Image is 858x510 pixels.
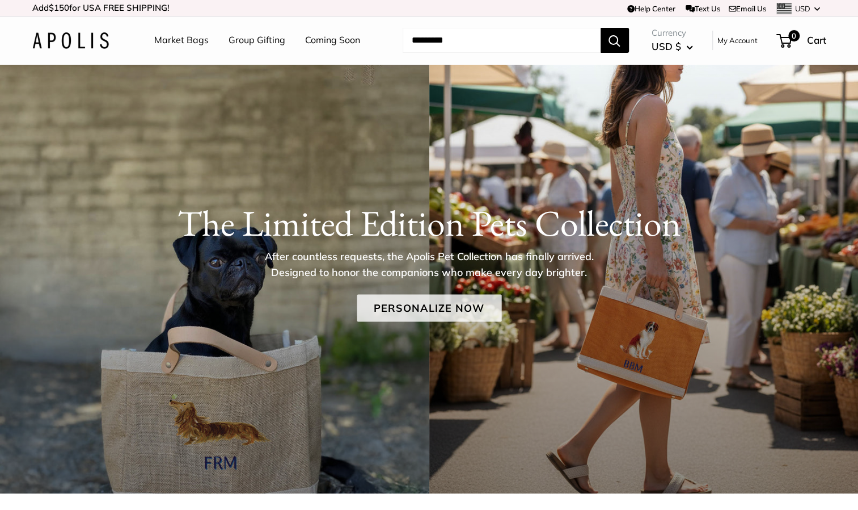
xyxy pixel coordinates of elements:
a: Email Us [729,4,766,13]
span: USD $ [652,40,681,52]
span: Cart [807,34,826,46]
a: My Account [717,34,758,47]
span: Currency [652,25,693,41]
button: USD $ [652,37,693,56]
a: Help Center [627,4,675,13]
a: Market Bags [154,32,209,49]
a: Group Gifting [229,32,285,49]
a: Personalize Now [357,295,501,322]
button: Search [601,28,629,53]
span: 0 [788,30,799,41]
p: After countless requests, the Apolis Pet Collection has finally arrived. Designed to honor the co... [245,249,614,281]
img: Apolis [32,32,109,49]
span: $150 [49,2,69,13]
a: 0 Cart [777,31,826,49]
input: Search... [403,28,601,53]
a: Coming Soon [305,32,360,49]
h1: The Limited Edition Pets Collection [32,202,826,245]
a: Text Us [686,4,720,13]
span: USD [795,4,810,13]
